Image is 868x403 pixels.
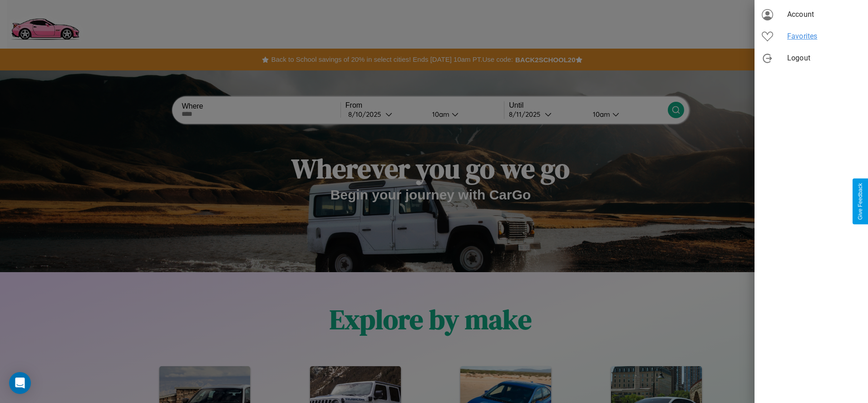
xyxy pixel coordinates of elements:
[857,183,863,220] div: Give Feedback
[755,4,868,25] div: Account
[755,47,868,69] div: Logout
[787,31,861,42] span: Favorites
[9,372,31,394] div: Open Intercom Messenger
[755,25,868,47] div: Favorites
[787,9,861,20] span: Account
[787,53,861,64] span: Logout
